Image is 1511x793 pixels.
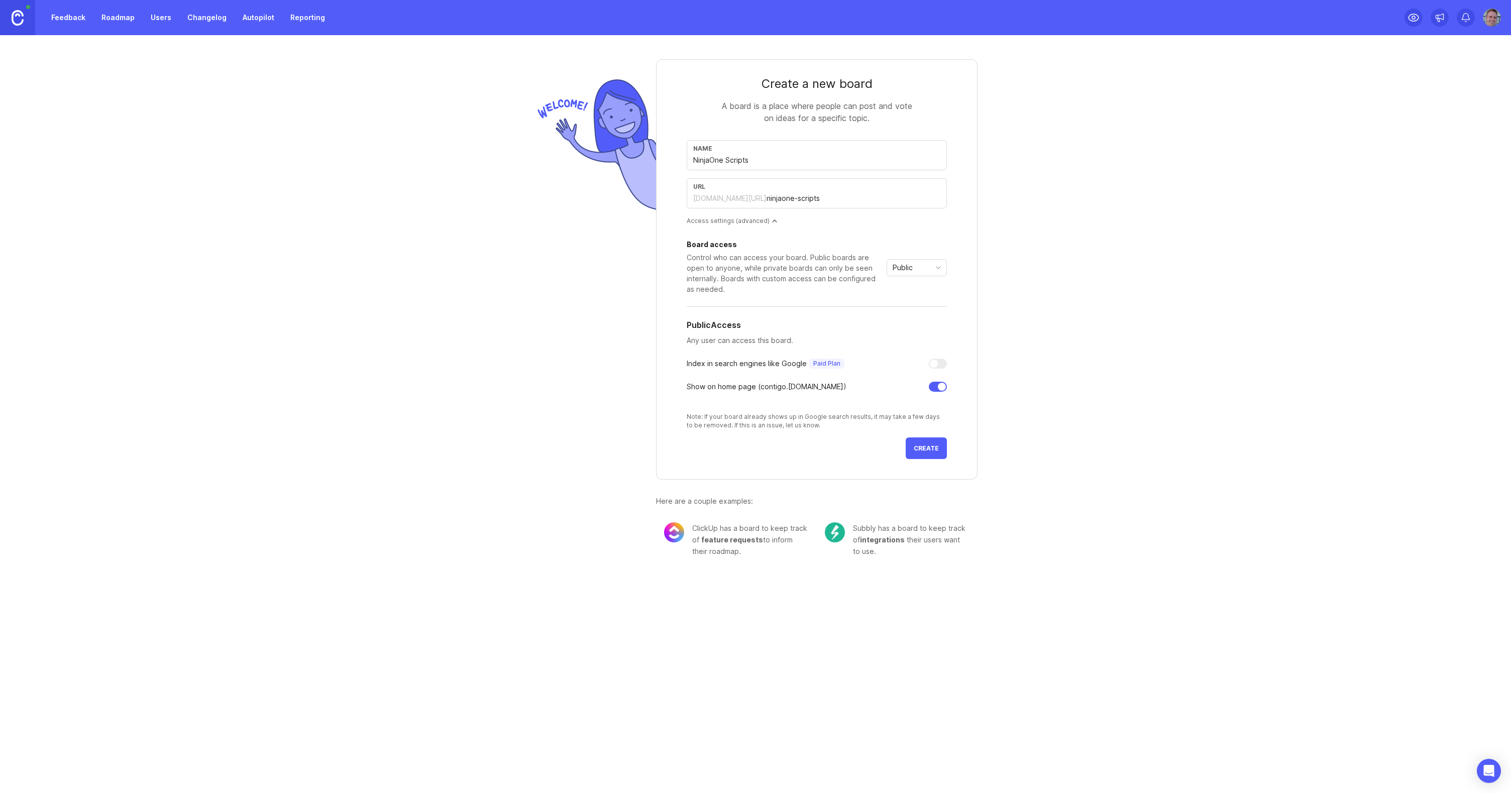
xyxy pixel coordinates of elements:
a: Paid Plan [807,359,844,369]
svg: toggle icon [930,264,946,272]
div: [DOMAIN_NAME][URL] [693,193,767,203]
a: Roadmap [95,9,141,27]
a: Users [145,9,177,27]
div: ClickUp has a board to keep track of to inform their roadmap. [692,522,809,557]
img: 8cacae02fdad0b0645cb845173069bf5.png [664,522,684,542]
div: Show on home page ( contigo .[DOMAIN_NAME]) [687,381,846,392]
span: feature requests [701,535,763,544]
div: Create a new board [687,76,947,92]
div: Note: If your board already shows up in Google search results, it may take a few days to be remov... [687,412,947,429]
img: c104e91677ce72f6b937eb7b5afb1e94.png [825,522,845,542]
a: Feedback [45,9,91,27]
span: integrations [860,535,905,544]
div: url [693,183,940,190]
a: Autopilot [237,9,280,27]
div: Open Intercom Messenger [1477,759,1501,783]
div: toggle menu [887,259,947,276]
p: Paid Plan [813,360,840,368]
a: Changelog [181,9,233,27]
button: Create [906,437,947,459]
img: welcome-img-178bf9fb836d0a1529256ffe415d7085.png [533,75,656,214]
div: Name [693,145,940,152]
div: Access settings (advanced) [687,216,947,225]
p: Any user can access this board. [687,335,947,346]
img: Andrew Williams [1483,9,1501,27]
input: Feature Requests [693,155,940,166]
a: Reporting [284,9,331,27]
span: Public [893,262,913,273]
h5: Public Access [687,319,741,331]
span: Create [914,444,939,452]
img: Canny Home [12,10,24,26]
div: Here are a couple examples: [656,496,978,507]
div: Control who can access your board. Public boards are open to anyone, while private boards can onl... [687,252,883,294]
div: Index in search engines like Google [687,358,844,369]
div: Subbly has a board to keep track of their users want to use. [853,522,969,557]
div: A board is a place where people can post and vote on ideas for a specific topic. [716,100,917,124]
input: feature-requests [767,193,940,204]
div: Board access [687,241,883,248]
